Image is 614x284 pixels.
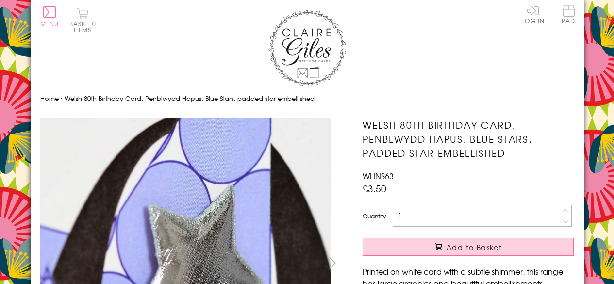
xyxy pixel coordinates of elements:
button: Menu [40,6,59,27]
a: Trade [559,5,579,26]
span: Add to Basket [447,242,502,252]
h1: Welsh 80th Birthday Card, Penblwydd Hapus, Blue Stars, padded star embellished [363,118,574,160]
label: Quantity [363,212,386,220]
img: Claire Giles Greetings Cards [268,10,346,86]
button: Add to Basket [363,238,574,256]
button: Basket0 items [69,8,96,33]
a: Log In [521,5,545,24]
button: prev [40,252,62,274]
span: Welsh 80th Birthday Card, Penblwydd Hapus, Blue Stars, padded star embellished [65,94,315,103]
span: WHNS63 [363,170,394,182]
span: Trade [559,5,579,24]
span: › [61,94,63,103]
span: £3.50 [363,182,386,195]
span: 0 items [74,19,96,34]
span: Menu [40,19,59,28]
a: Home [40,94,59,103]
button: next [321,252,343,274]
nav: breadcrumbs [40,89,574,109]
